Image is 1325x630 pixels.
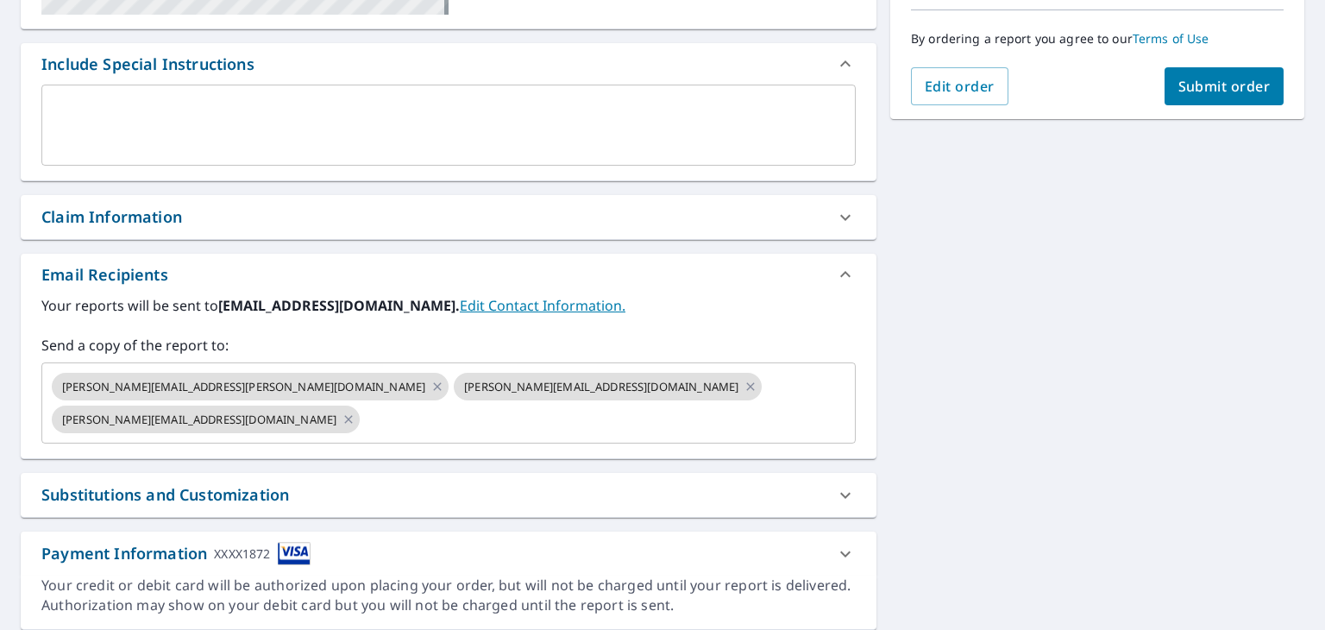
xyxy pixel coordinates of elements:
label: Send a copy of the report to: [41,335,856,356]
div: Claim Information [41,205,182,229]
img: cardImage [278,542,311,565]
p: By ordering a report you agree to our [911,31,1284,47]
div: Claim Information [21,195,876,239]
span: [PERSON_NAME][EMAIL_ADDRESS][PERSON_NAME][DOMAIN_NAME] [52,379,436,395]
div: XXXX1872 [214,542,270,565]
div: Include Special Instructions [21,43,876,85]
label: Your reports will be sent to [41,295,856,316]
div: Email Recipients [41,263,168,287]
div: Email Recipients [21,254,876,295]
button: Submit order [1165,67,1284,105]
div: [PERSON_NAME][EMAIL_ADDRESS][PERSON_NAME][DOMAIN_NAME] [52,373,449,400]
span: Submit order [1178,77,1271,96]
div: [PERSON_NAME][EMAIL_ADDRESS][DOMAIN_NAME] [52,406,360,433]
div: Substitutions and Customization [41,483,289,507]
div: Include Special Instructions [41,53,254,76]
b: [EMAIL_ADDRESS][DOMAIN_NAME]. [218,296,460,315]
button: Edit order [911,67,1008,105]
span: [PERSON_NAME][EMAIL_ADDRESS][DOMAIN_NAME] [52,412,347,428]
div: Payment Information [41,542,311,565]
a: Terms of Use [1133,30,1209,47]
span: [PERSON_NAME][EMAIL_ADDRESS][DOMAIN_NAME] [454,379,749,395]
a: EditContactInfo [460,296,625,315]
span: Edit order [925,77,995,96]
div: [PERSON_NAME][EMAIL_ADDRESS][DOMAIN_NAME] [454,373,762,400]
div: Your credit or debit card will be authorized upon placing your order, but will not be charged unt... [41,576,856,615]
div: Payment InformationXXXX1872cardImage [21,532,876,576]
div: Substitutions and Customization [21,473,876,517]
